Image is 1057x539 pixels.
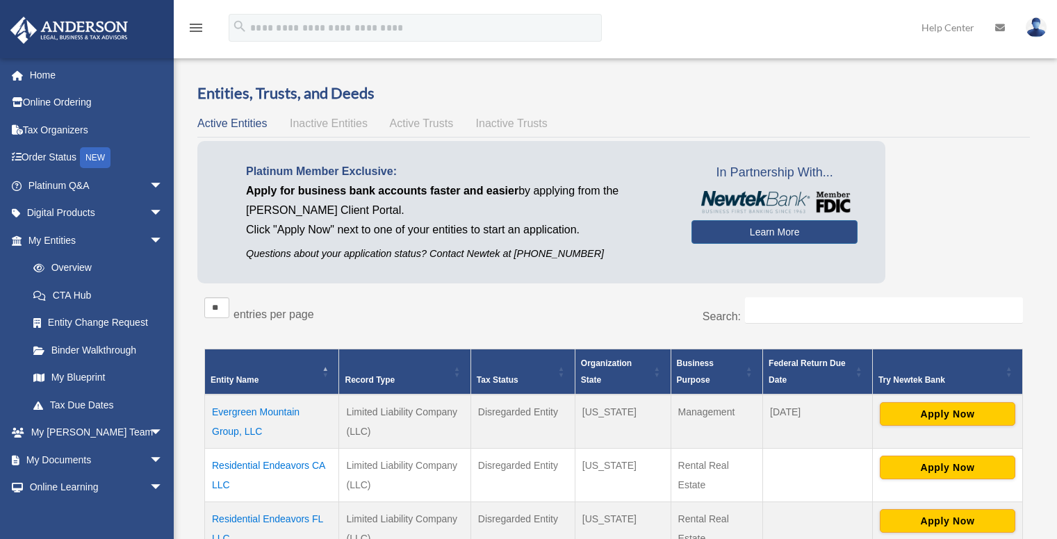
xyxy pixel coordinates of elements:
i: search [232,19,247,34]
a: Tax Due Dates [19,391,177,419]
th: Record Type: Activate to sort [339,349,470,395]
a: My Blueprint [19,364,177,392]
button: Apply Now [880,402,1015,426]
button: Apply Now [880,509,1015,533]
span: Tax Status [477,375,518,385]
span: Entity Name [211,375,259,385]
span: arrow_drop_down [149,226,177,255]
p: Click "Apply Now" next to one of your entities to start an application. [246,220,671,240]
td: Residential Endeavors CA LLC [205,448,339,501]
a: Tax Organizers [10,116,184,144]
td: Evergreen Mountain Group, LLC [205,395,339,449]
img: NewtekBankLogoSM.png [698,191,851,213]
td: [DATE] [763,395,873,449]
h3: Entities, Trusts, and Deeds [197,83,1030,104]
a: Online Learningarrow_drop_down [10,474,184,501]
a: My Documentsarrow_drop_down [10,446,184,474]
span: Active Trusts [390,117,454,129]
a: Home [10,61,184,89]
span: arrow_drop_down [149,446,177,474]
td: Disregarded Entity [470,395,575,449]
span: Inactive Entities [290,117,368,129]
div: Try Newtek Bank [878,372,1001,388]
a: Entity Change Request [19,309,177,337]
span: Apply for business bank accounts faster and easier [246,185,518,197]
span: Active Entities [197,117,267,129]
td: [US_STATE] [575,448,671,501]
th: Organization State: Activate to sort [575,349,671,395]
a: Online Ordering [10,89,184,117]
a: Binder Walkthrough [19,336,177,364]
td: Disregarded Entity [470,448,575,501]
button: Apply Now [880,456,1015,479]
a: My [PERSON_NAME] Teamarrow_drop_down [10,419,184,447]
i: menu [188,19,204,36]
p: Questions about your application status? Contact Newtek at [PHONE_NUMBER] [246,245,671,263]
span: Organization State [581,358,632,385]
a: Digital Productsarrow_drop_down [10,199,184,227]
p: Platinum Member Exclusive: [246,162,671,181]
span: arrow_drop_down [149,474,177,502]
img: User Pic [1026,17,1047,38]
a: Overview [19,254,170,282]
span: Business Purpose [677,358,714,385]
a: My Entitiesarrow_drop_down [10,226,177,254]
td: [US_STATE] [575,395,671,449]
span: arrow_drop_down [149,172,177,200]
a: Platinum Q&Aarrow_drop_down [10,172,184,199]
p: by applying from the [PERSON_NAME] Client Portal. [246,181,671,220]
td: Rental Real Estate [671,448,762,501]
a: Order StatusNEW [10,144,184,172]
span: In Partnership With... [691,162,858,184]
label: entries per page [233,308,314,320]
th: Try Newtek Bank : Activate to sort [872,349,1022,395]
a: CTA Hub [19,281,177,309]
span: Record Type [345,375,395,385]
span: arrow_drop_down [149,199,177,228]
th: Federal Return Due Date: Activate to sort [763,349,873,395]
span: Inactive Trusts [476,117,548,129]
img: Anderson Advisors Platinum Portal [6,17,132,44]
td: Management [671,395,762,449]
td: Limited Liability Company (LLC) [339,395,470,449]
td: Limited Liability Company (LLC) [339,448,470,501]
div: NEW [80,147,110,168]
a: menu [188,24,204,36]
th: Tax Status: Activate to sort [470,349,575,395]
span: arrow_drop_down [149,419,177,447]
th: Entity Name: Activate to invert sorting [205,349,339,395]
th: Business Purpose: Activate to sort [671,349,762,395]
span: Federal Return Due Date [769,358,846,385]
a: Learn More [691,220,858,244]
label: Search: [703,310,741,322]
